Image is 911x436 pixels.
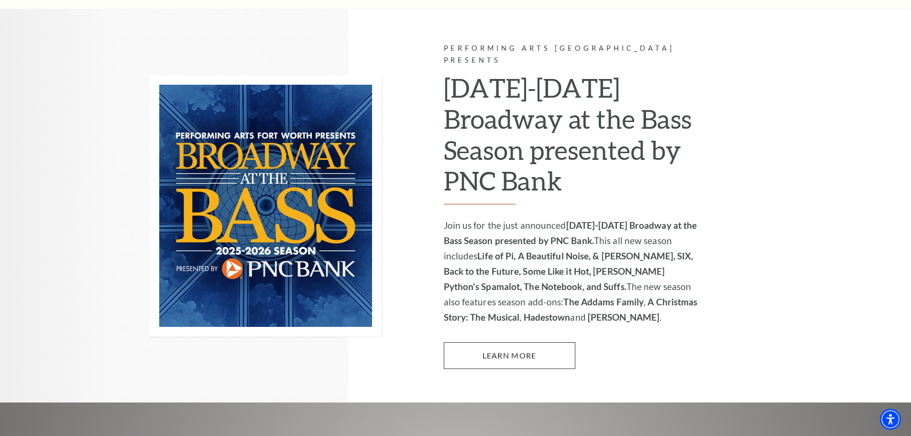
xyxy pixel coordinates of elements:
[444,296,698,323] strong: A Christmas Story: The Musical
[150,75,382,336] img: Performing Arts Fort Worth Presents
[880,409,901,430] div: Accessibility Menu
[563,296,644,307] strong: The Addams Family
[444,72,700,204] h2: [DATE]-[DATE] Broadway at the Bass Season presented by PNC Bank
[444,342,575,369] a: Learn More 2025-2026 Broadway at the Bass Season presented by PNC Bank
[444,250,693,292] strong: Life of Pi, A Beautiful Noise, & [PERSON_NAME], SIX, Back to the Future, Some Like it Hot, [PERSO...
[444,220,697,246] strong: [DATE]-[DATE] Broadway at the Bass Season presented by PNC Bank.
[588,312,659,323] strong: [PERSON_NAME]
[444,218,700,325] p: Join us for the just announced This all new season includes The new season also features season a...
[524,312,571,323] strong: Hadestown
[444,43,700,67] p: Performing Arts [GEOGRAPHIC_DATA] Presents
